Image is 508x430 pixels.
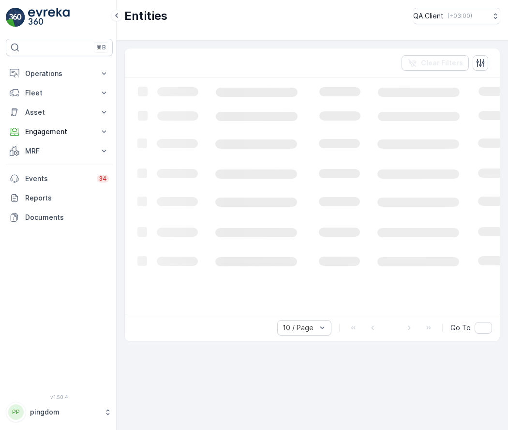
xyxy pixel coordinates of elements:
button: Clear Filters [402,55,469,71]
p: Entities [124,8,167,24]
button: PPpingdom [6,402,113,422]
p: pingdom [30,407,99,417]
button: QA Client(+03:00) [413,8,500,24]
p: Asset [25,107,93,117]
p: Operations [25,69,93,78]
img: logo [6,8,25,27]
p: Documents [25,213,109,222]
p: Reports [25,193,109,203]
button: Operations [6,64,113,83]
p: Engagement [25,127,93,137]
p: QA Client [413,11,444,21]
div: PP [8,404,24,420]
p: Events [25,174,91,184]
p: ⌘B [96,44,106,51]
p: ( +03:00 ) [448,12,472,20]
a: Documents [6,208,113,227]
p: Fleet [25,88,93,98]
button: MRF [6,141,113,161]
button: Fleet [6,83,113,103]
button: Asset [6,103,113,122]
span: v 1.50.4 [6,394,113,400]
p: 34 [99,175,107,183]
p: MRF [25,146,93,156]
img: logo_light-DOdMpM7g.png [28,8,70,27]
a: Reports [6,188,113,208]
button: Engagement [6,122,113,141]
span: Go To [450,323,471,333]
a: Events34 [6,169,113,188]
p: Clear Filters [421,58,463,68]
